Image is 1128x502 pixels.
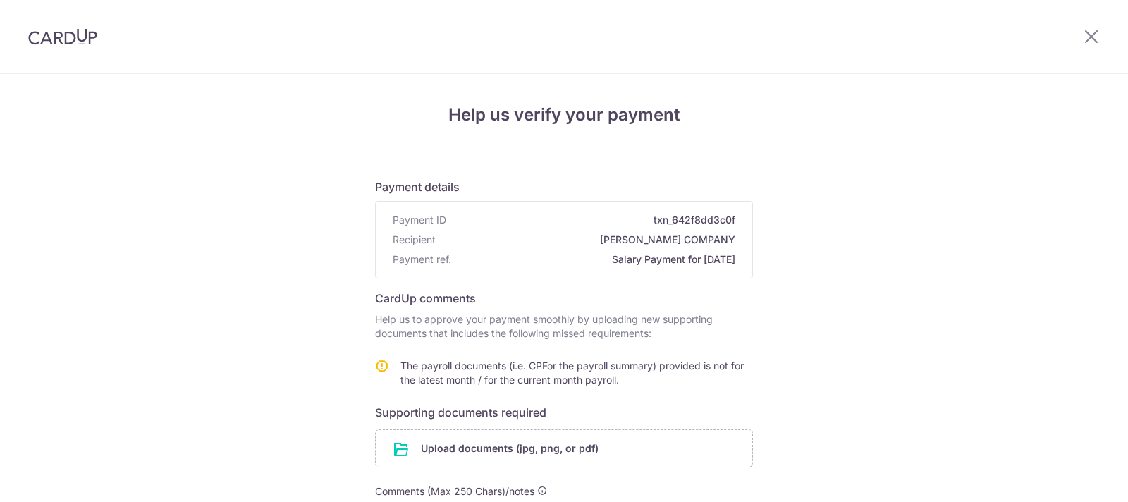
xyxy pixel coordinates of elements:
span: txn_642f8dd3c0f [452,213,735,227]
span: Comments (Max 250 Chars)/notes [375,485,534,497]
h6: Payment details [375,178,753,195]
h6: CardUp comments [375,290,753,307]
h4: Help us verify your payment [375,102,753,128]
span: [PERSON_NAME] COMPANY [441,233,735,247]
h6: Supporting documents required [375,404,753,421]
span: The payroll documents (i.e. CPFor the payroll summary) provided is not for the latest month / for... [400,360,744,386]
span: Payment ref. [393,252,451,267]
span: Payment ID [393,213,446,227]
div: Upload documents (jpg, png, or pdf) [375,429,753,467]
span: Salary Payment for [DATE] [457,252,735,267]
p: Help us to approve your payment smoothly by uploading new supporting documents that includes the ... [375,312,753,341]
span: Recipient [393,233,436,247]
img: CardUp [28,28,97,45]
